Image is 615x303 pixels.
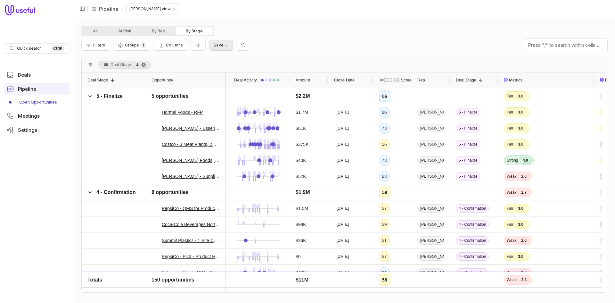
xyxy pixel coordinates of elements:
span: Fair [507,126,513,131]
span: 2.0 [518,173,529,180]
button: Filter Pipeline [81,40,109,51]
span: 4 - Confirmation [456,252,489,261]
a: Open Opportunities [4,97,70,107]
span: Weak [507,174,516,179]
div: 66 [382,108,387,116]
span: Fair [507,206,513,211]
a: Newly Weds® Foods - Broadview Facility Essential [162,285,220,292]
span: $2.2M [296,92,310,100]
span: Deals [18,72,31,77]
span: [PERSON_NAME] [417,156,444,164]
span: 5 - Finalize [456,172,480,181]
span: [PERSON_NAME] [417,172,444,181]
span: [PERSON_NAME] [417,108,444,116]
time: [DATE] [337,126,349,131]
button: Group Pipeline [113,40,150,51]
span: 4.0 [520,157,531,164]
span: Weak [507,238,516,243]
span: 4 - Confirmation [456,236,489,245]
span: Save [214,43,224,47]
a: [PERSON_NAME] - Supplier + Essentials [162,173,220,180]
span: Fair [507,110,513,115]
a: Summit Plastics - 1 Site Core [162,237,220,244]
div: 56 [382,140,387,148]
span: [PERSON_NAME] [417,220,444,229]
span: Settings [18,128,37,132]
span: Groups [125,43,139,47]
span: Deal Activity [234,76,257,84]
span: 3.0 [515,93,526,99]
span: 3.0 [515,221,526,228]
span: 4 - Confirmation [96,189,136,195]
span: [PERSON_NAME] [417,268,444,277]
span: 4 - Confirmation [456,220,489,229]
div: 57 [382,205,387,212]
span: $25K [296,285,306,292]
span: Fair [507,94,513,99]
div: MEDDICC Score [379,72,406,88]
span: $98K [296,221,306,228]
span: Rep [417,76,425,84]
div: 51 [382,237,387,244]
span: [PERSON_NAME] [417,204,444,213]
span: Fair [507,254,513,259]
input: Press "/" to search within cells... [525,39,607,52]
span: $48K [296,269,306,276]
span: $1.5M [296,205,308,212]
a: Deals [4,69,70,80]
button: Columns [154,40,187,51]
a: [PERSON_NAME] - Essential (1->5 sites) [162,124,220,132]
a: PepsiCo - Pilot - Product Hold [162,253,220,260]
span: 3.0 [515,141,526,147]
span: [PERSON_NAME] [417,236,444,245]
span: | [87,5,89,13]
span: Weak [507,270,516,275]
span: Meetings [18,114,40,118]
a: Costco - 3 Meat Plants, 2 Packing Plants [162,140,220,148]
span: $1.7M [296,108,308,116]
button: All [83,27,108,35]
span: Amount [296,76,310,84]
a: Pulmuone Foods USA - Essential (1 Site) [162,269,220,276]
a: Pipeline [4,83,70,95]
button: Collapse all rows [191,40,206,51]
span: Fair [507,286,513,291]
a: PepsiCo - QMS for Product Hold and CAPA - $2.2M [162,205,220,212]
div: 63 [382,173,387,180]
a: Hormel Foods - RFP [162,108,203,116]
a: Coca-Cola Beverages Northeast, Inc - 2 plant 2025 [162,221,220,228]
div: 57 [382,253,387,260]
span: 1 [141,42,146,48]
a: Pipeline [99,5,119,13]
div: Metrics [504,72,588,88]
span: Close Date [334,76,355,84]
a: Meetings [4,110,70,122]
span: 5 - Finalize [456,140,480,148]
span: $52K [296,173,306,180]
time: [DATE] [337,206,349,211]
time: [DATE] [337,158,349,163]
div: 59 [382,221,387,228]
button: At Risk [108,27,142,35]
span: Quick search... [17,46,45,51]
span: Weak [507,190,516,195]
span: 2.7 [518,189,529,196]
span: Fair [507,222,513,227]
span: Fair [507,142,513,147]
span: $36K [296,237,306,244]
span: 5 - Finalize [96,93,123,99]
span: [PERSON_NAME] [417,140,444,148]
span: 3.0 [515,285,526,292]
span: Filters [93,43,105,47]
span: 5 - Finalize [456,124,480,132]
time: [DATE] [337,270,349,275]
span: 4 - Confirmation [456,204,489,213]
span: $61K [296,124,306,132]
a: [PERSON_NAME] Foods, Inc. - Essentials [162,156,220,164]
div: 73 [382,156,387,164]
span: $40K [296,156,306,164]
time: [DATE] [337,222,349,227]
div: 66 [382,92,387,100]
time: [DATE] [337,254,349,259]
span: Deal Stage [111,61,131,69]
